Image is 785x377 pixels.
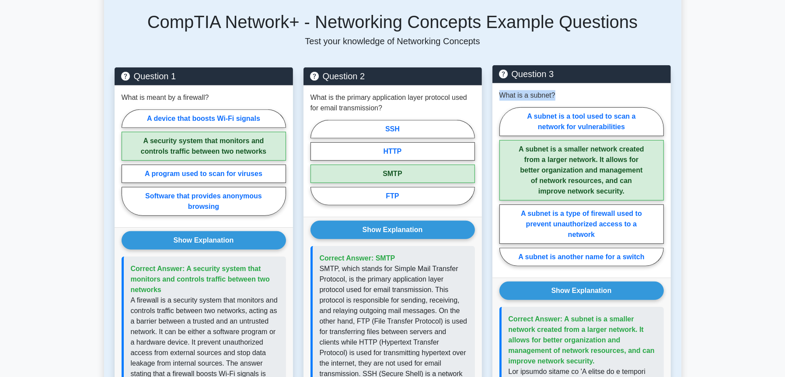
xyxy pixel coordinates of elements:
span: Correct Answer: A subnet is a smaller network created from a larger network. It allows for better... [509,315,655,365]
button: Show Explanation [311,221,475,239]
label: HTTP [311,142,475,161]
span: Correct Answer: SMTP [320,254,395,262]
p: What is meant by a firewall? [122,92,209,103]
p: What is the primary application layer protocol used for email transmission? [311,92,475,113]
label: A device that boosts Wi-Fi signals [122,109,286,128]
h5: Question 3 [499,69,664,79]
button: Show Explanation [122,231,286,250]
h5: CompTIA Network+ - Networking Concepts Example Questions [115,11,671,32]
label: SMTP [311,165,475,183]
p: What is a subnet? [499,90,555,101]
label: A subnet is another name for a switch [499,248,664,266]
label: A security system that monitors and controls traffic between two networks [122,132,286,161]
label: SSH [311,120,475,138]
label: Software that provides anonymous browsing [122,187,286,216]
label: A subnet is a tool used to scan a network for vulnerabilities [499,107,664,136]
h5: Question 2 [311,71,475,81]
h5: Question 1 [122,71,286,81]
label: FTP [311,187,475,205]
label: A program used to scan for viruses [122,165,286,183]
button: Show Explanation [499,282,664,300]
p: Test your knowledge of Networking Concepts [115,36,671,46]
label: A subnet is a smaller network created from a larger network. It allows for better organization an... [499,140,664,201]
span: Correct Answer: A security system that monitors and controls traffic between two networks [131,265,270,293]
label: A subnet is a type of firewall used to prevent unauthorized access to a network [499,204,664,244]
